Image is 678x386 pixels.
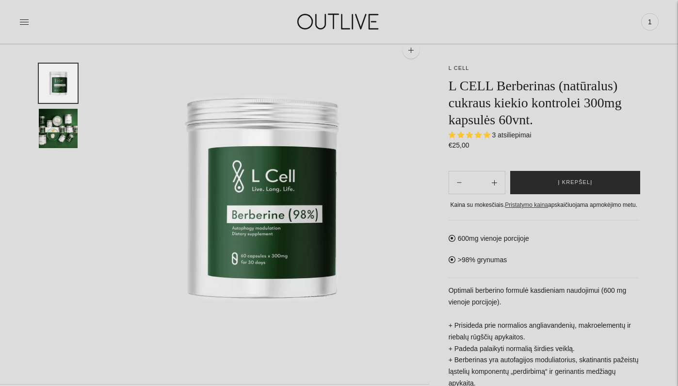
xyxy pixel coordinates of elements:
[505,201,548,208] a: Pristatymo kaina
[449,200,639,210] div: Kaina su mokesčiais. apskaičiuojama apmokėjimo metu.
[39,64,78,103] button: Translation missing: en.general.accessibility.image_thumbail
[643,15,657,29] span: 1
[558,178,592,187] span: Į krepšelį
[469,176,484,190] input: Product quantity
[39,109,78,148] button: Translation missing: en.general.accessibility.image_thumbail
[449,171,469,194] button: Add product quantity
[449,77,639,128] h1: L CELL Berberinas (natūralus) cukraus kiekio kontrolei 300mg kapsulės 60vnt.
[97,32,429,365] img: L CELL Berberinas (natūralus) cukraus kiekio kontrolei 300mg kapsulės 60vnt.
[278,5,400,38] img: OUTLIVE
[641,11,659,33] a: 1
[492,131,532,139] span: 3 atsiliepimai
[484,171,505,194] button: Subtract product quantity
[449,141,469,149] span: €25,00
[449,65,469,71] a: L CELL
[510,171,640,194] button: Į krepšelį
[449,131,492,139] span: 5.00 stars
